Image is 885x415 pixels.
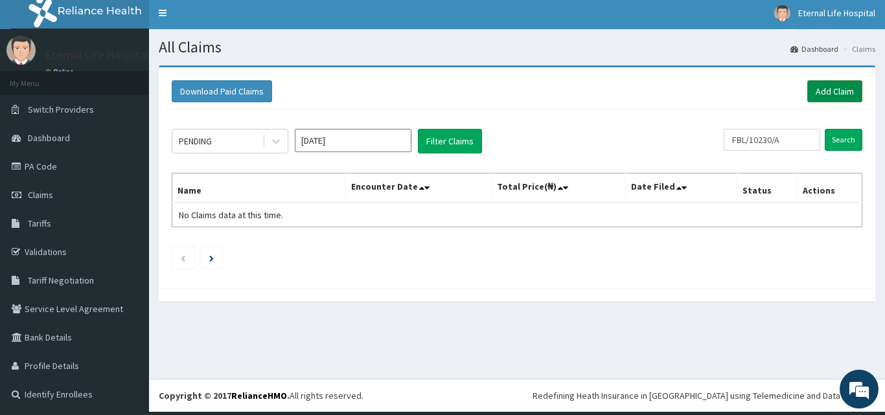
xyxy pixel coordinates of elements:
span: Dashboard [28,132,70,144]
strong: Copyright © 2017 . [159,390,290,401]
input: Search by HMO ID [724,129,820,151]
span: We're online! [75,125,179,256]
textarea: Type your message and hit 'Enter' [6,277,247,322]
a: Previous page [180,252,186,264]
a: Add Claim [807,80,862,102]
div: PENDING [179,135,212,148]
input: Select Month and Year [295,129,411,152]
th: Actions [797,174,862,203]
footer: All rights reserved. [149,379,885,412]
span: Eternal Life Hospital [798,7,875,19]
img: d_794563401_company_1708531726252_794563401 [24,65,52,97]
img: User Image [774,5,790,21]
a: Dashboard [790,43,838,54]
th: Status [737,174,798,203]
span: Claims [28,189,53,201]
a: Next page [209,252,214,264]
th: Encounter Date [346,174,491,203]
span: No Claims data at this time. [179,209,283,221]
a: RelianceHMO [231,390,287,401]
span: Tariff Negotiation [28,275,94,286]
button: Download Paid Claims [172,80,272,102]
th: Date Filed [626,174,737,203]
li: Claims [840,43,875,54]
p: Eternal Life Hospital [45,49,150,61]
div: Chat with us now [67,73,218,89]
th: Total Price(₦) [491,174,626,203]
input: Search [825,129,862,151]
a: Online [45,67,76,76]
div: Minimize live chat window [213,6,244,38]
div: Redefining Heath Insurance in [GEOGRAPHIC_DATA] using Telemedicine and Data Science! [533,389,875,402]
h1: All Claims [159,39,875,56]
span: Tariffs [28,218,51,229]
span: Switch Providers [28,104,94,115]
img: User Image [6,36,36,65]
button: Filter Claims [418,129,482,153]
th: Name [172,174,346,203]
